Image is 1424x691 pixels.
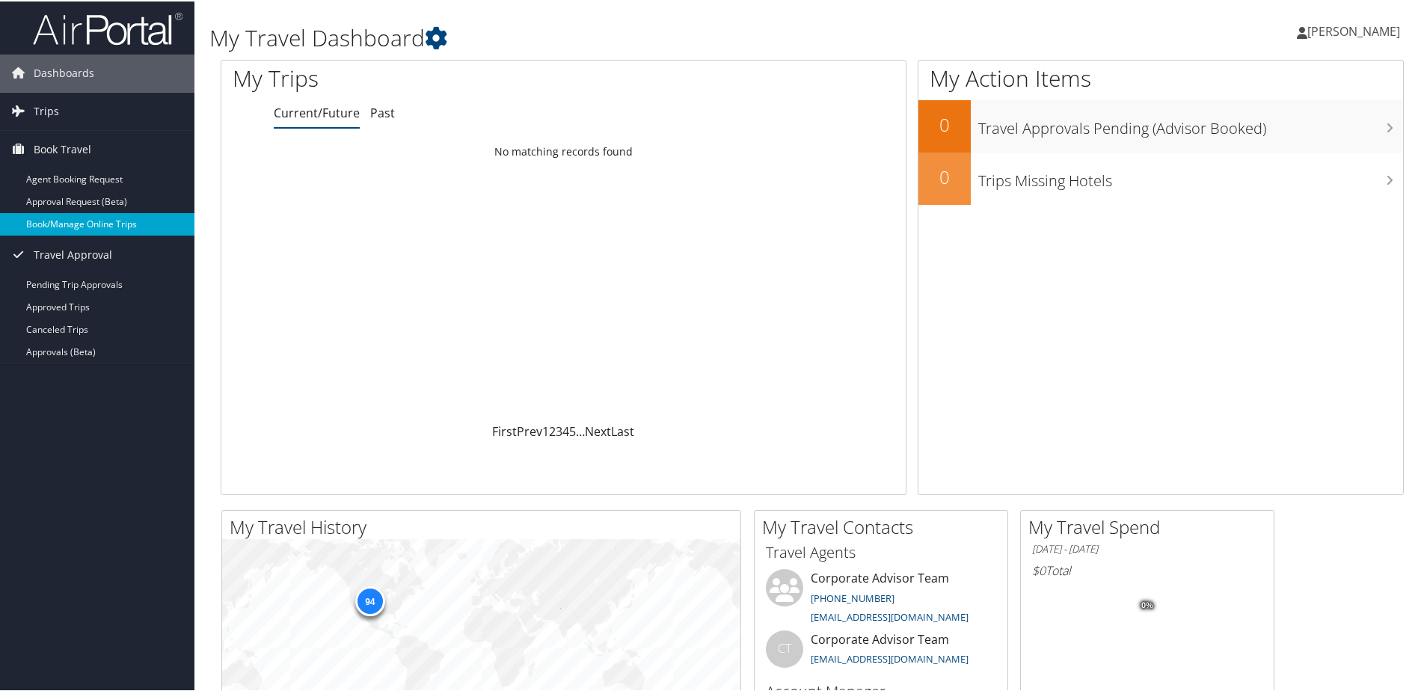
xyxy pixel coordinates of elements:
[576,422,585,438] span: …
[1028,513,1274,538] h2: My Travel Spend
[758,568,1004,629] li: Corporate Advisor Team
[1032,561,1046,577] span: $0
[34,129,91,167] span: Book Travel
[1297,7,1415,52] a: [PERSON_NAME]
[355,585,384,615] div: 94
[758,629,1004,678] li: Corporate Advisor Team
[762,513,1007,538] h2: My Travel Contacts
[1141,600,1153,609] tspan: 0%
[918,99,1403,151] a: 0Travel Approvals Pending (Advisor Booked)
[562,422,569,438] a: 4
[34,235,112,272] span: Travel Approval
[918,111,971,136] h2: 0
[221,137,906,164] td: No matching records found
[1032,541,1262,555] h6: [DATE] - [DATE]
[611,422,634,438] a: Last
[34,91,59,129] span: Trips
[233,61,610,93] h1: My Trips
[585,422,611,438] a: Next
[766,541,996,562] h3: Travel Agents
[766,629,803,666] div: CT
[274,103,360,120] a: Current/Future
[918,163,971,188] h2: 0
[811,609,969,622] a: [EMAIL_ADDRESS][DOMAIN_NAME]
[492,422,517,438] a: First
[542,422,549,438] a: 1
[811,651,969,664] a: [EMAIL_ADDRESS][DOMAIN_NAME]
[918,151,1403,203] a: 0Trips Missing Hotels
[569,422,576,438] a: 5
[811,590,894,604] a: [PHONE_NUMBER]
[549,422,556,438] a: 2
[1307,22,1400,38] span: [PERSON_NAME]
[517,422,542,438] a: Prev
[918,61,1403,93] h1: My Action Items
[370,103,395,120] a: Past
[33,10,182,45] img: airportal-logo.png
[230,513,740,538] h2: My Travel History
[1032,561,1262,577] h6: Total
[556,422,562,438] a: 3
[209,21,1013,52] h1: My Travel Dashboard
[978,109,1403,138] h3: Travel Approvals Pending (Advisor Booked)
[978,162,1403,190] h3: Trips Missing Hotels
[34,53,94,90] span: Dashboards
